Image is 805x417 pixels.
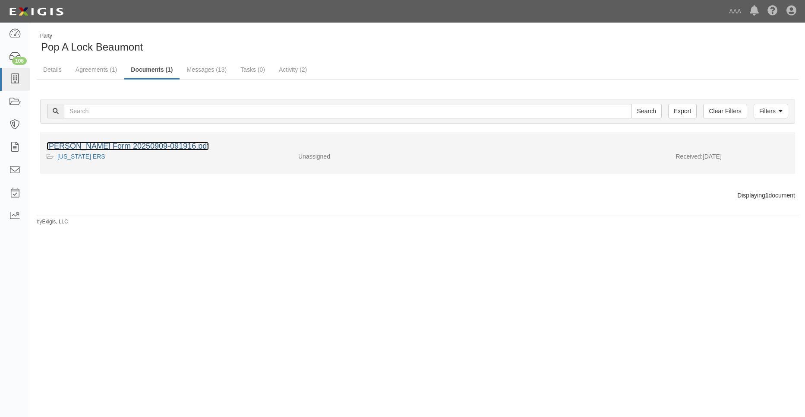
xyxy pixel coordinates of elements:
b: 1 [765,192,769,199]
a: Filters [754,104,788,118]
a: Documents (1) [124,61,179,80]
i: Help Center - Complianz [767,6,778,16]
a: Activity (2) [272,61,313,78]
span: Pop A Lock Beaumont [41,41,143,53]
input: Search [631,104,662,118]
a: AAA [725,3,745,20]
a: Tasks (0) [234,61,271,78]
a: Messages (13) [180,61,234,78]
div: Displaying document [34,191,802,200]
a: [PERSON_NAME] Form 20250909-091916.pdf [47,142,209,150]
img: logo-5460c22ac91f19d4615b14bd174203de0afe785f0fc80cf4dbbc73dc1793850b.png [6,4,66,19]
div: Texas ERS [47,152,285,161]
a: Agreements (1) [69,61,123,78]
a: Export [668,104,697,118]
a: Details [37,61,68,78]
div: 106 [12,57,27,65]
div: [DATE] [669,152,795,165]
small: by [37,218,68,226]
div: Pop A Lock Beaumont [37,32,411,54]
a: [US_STATE] ERS [57,153,105,160]
div: Party [40,32,143,40]
a: Clear Filters [703,104,747,118]
a: Exigis, LLC [42,219,68,225]
input: Search [64,104,632,118]
p: Received: [676,152,702,161]
div: ACORD Form 20250909-091916.pdf [47,141,789,152]
div: Unassigned [292,152,480,161]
